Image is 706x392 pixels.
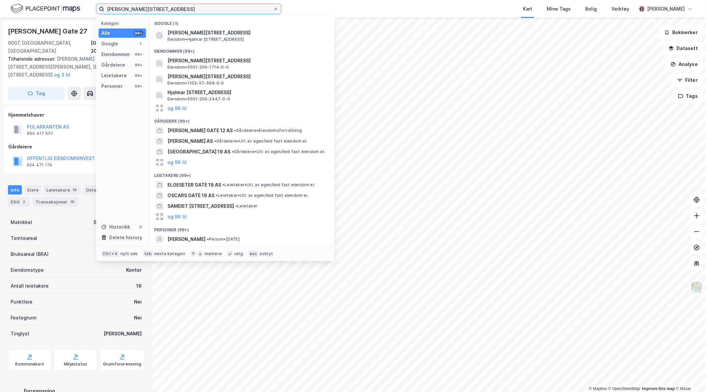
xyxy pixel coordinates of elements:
input: Søk på adresse, matrikkel, gårdeiere, leietakere eller personer [104,4,273,14]
span: • [235,203,237,208]
div: Grunnforurensning [103,362,141,367]
button: Bokmerker [659,26,703,39]
div: Kontrollprogram for chat [673,360,706,392]
div: Verktøy [611,5,629,13]
div: 99+ [134,62,143,68]
div: 924 471 174 [27,162,52,168]
a: Improve this map [642,386,675,391]
div: esc [248,251,259,257]
div: 2 [21,198,27,205]
div: 994 417 657 [27,131,53,136]
div: Google [101,40,118,48]
div: Bruksareal (BRA) [11,250,49,258]
div: Transaksjoner [33,197,78,206]
div: Tinglyst [11,330,29,338]
div: Kart [523,5,532,13]
button: og 96 til [167,104,187,112]
div: tab [143,251,153,257]
div: Info [8,185,22,195]
span: Eiendom • 5501-200-1714-0-0 [167,65,229,70]
button: Tags [673,89,703,103]
div: [PERSON_NAME] [647,5,685,13]
div: Kontor [126,266,142,274]
span: • [222,182,224,187]
span: OSCARS GATE 19 AS [167,192,214,199]
div: Gårdeiere [8,143,144,151]
div: Delete history [109,234,142,242]
div: Gårdeiere [101,61,125,69]
span: [GEOGRAPHIC_DATA] 19 AS [167,148,230,156]
span: Person • [DATE] [207,237,240,242]
div: Festegrunn [11,314,36,322]
div: 99+ [134,52,143,57]
span: [PERSON_NAME][STREET_ADDRESS] [167,29,326,37]
div: [PERSON_NAME] [104,330,142,338]
div: Punktleie [11,298,32,306]
div: Google (1) [149,16,334,28]
span: Eiendom • Hjalmar [STREET_ADDRESS] [167,37,244,42]
span: Leietaker [235,203,258,209]
span: [PERSON_NAME] AS [167,137,213,145]
span: • [234,128,236,133]
div: [PERSON_NAME] Gate 27 [8,26,89,36]
button: Analyse [665,58,703,71]
div: Ctrl + k [101,251,119,257]
div: markere [205,251,222,256]
div: 1 [138,41,143,46]
span: • [214,139,216,143]
div: Antall leietakere [11,282,49,290]
div: Eiendomstype [11,266,44,274]
div: 5501-200-1714-0-0 [94,218,142,226]
div: 99+ [134,84,143,89]
span: Gårdeiere • Utl. av egen/leid fast eiendom el. [214,139,307,144]
div: 16 [71,187,78,193]
div: Nei [134,314,142,322]
div: Leietakere [44,185,81,195]
div: Matrikkel [11,218,32,226]
div: 16 [136,282,142,290]
div: 16 [69,198,76,205]
div: 99+ [134,30,143,36]
div: Historikk [101,223,130,231]
iframe: Chat Widget [673,360,706,392]
span: Tilhørende adresser: [8,56,57,62]
button: Tag [8,87,65,100]
span: SAMEIET [STREET_ADDRESS] [167,202,234,210]
button: Datasett [663,42,703,55]
div: Mine Tags [547,5,571,13]
div: Alle [101,29,110,37]
div: Bolig [585,5,597,13]
span: Leietaker • Utl. av egen/leid fast eiendom el. [216,193,308,198]
span: ELGESETER GATE 19 AS [167,181,221,189]
div: Hjemmelshaver [8,111,144,119]
div: Leietakere (99+) [149,168,334,180]
span: Eiendom • 5501-200-2447-0-0 [167,96,230,102]
div: Nei [134,298,142,306]
div: nytt søk [120,251,138,256]
a: OpenStreetMap [608,386,640,391]
span: Leietaker • Utl. av egen/leid fast eiendom el. [222,182,315,188]
div: Eiendommer [101,50,130,58]
a: Mapbox [589,386,607,391]
span: • [216,193,218,198]
span: [PERSON_NAME] [167,235,206,243]
div: Datasett [83,185,116,195]
img: Z [690,281,703,294]
div: 0 [138,224,143,230]
div: Kommunekart [15,362,44,367]
div: Personer [101,82,123,90]
div: Gårdeiere (99+) [149,113,334,125]
div: velg [234,251,243,256]
span: [PERSON_NAME][STREET_ADDRESS] [167,57,326,65]
span: Hjalmar [STREET_ADDRESS] [167,88,326,96]
span: Eiendom • 1103-57-598-0-0 [167,81,224,86]
div: avbryt [259,251,273,256]
button: og 96 til [167,158,187,166]
span: [PERSON_NAME] GATE 12 AS [167,127,233,135]
div: Leietakere [101,72,127,80]
div: [PERSON_NAME] [STREET_ADDRESS][PERSON_NAME], [PERSON_NAME][STREET_ADDRESS] [8,55,139,79]
div: Personer (99+) [149,222,334,234]
div: Tomteareal [11,234,37,242]
span: Gårdeiere • Utl. av egen/leid fast eiendom el. [232,149,325,154]
div: Kategori [101,21,146,26]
